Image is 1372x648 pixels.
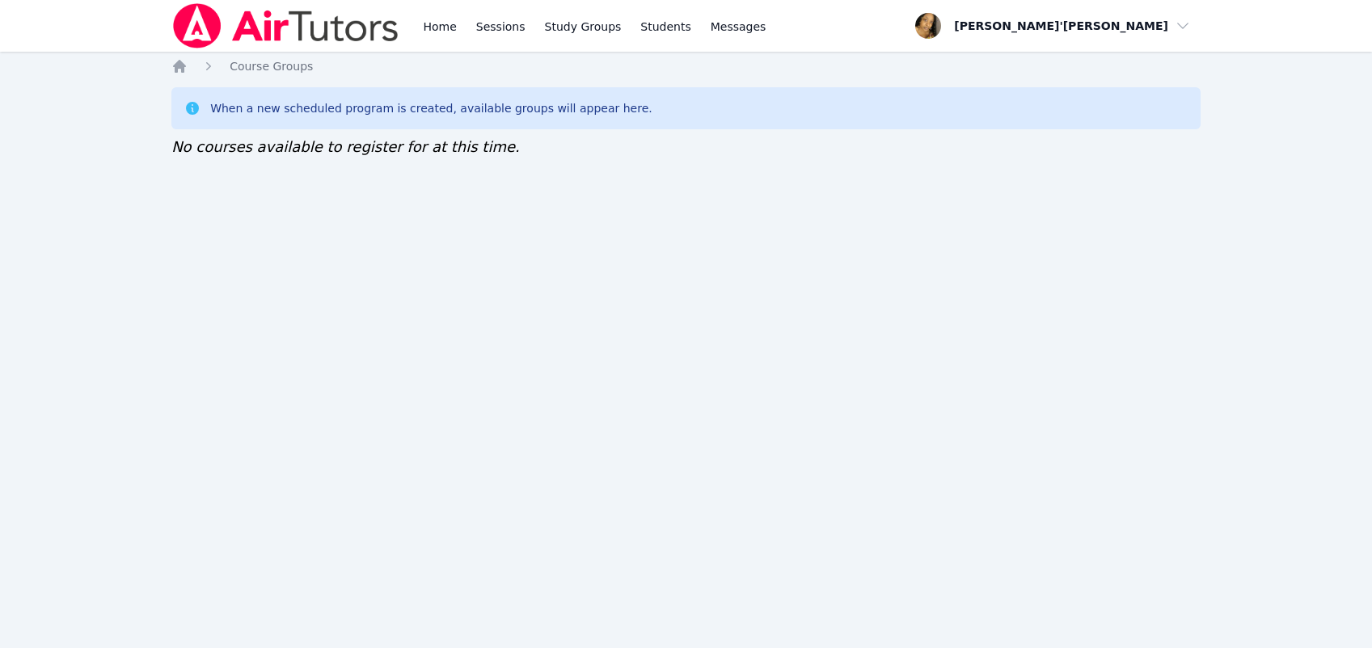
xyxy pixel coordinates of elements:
[230,60,313,73] span: Course Groups
[711,19,766,35] span: Messages
[171,3,400,48] img: Air Tutors
[171,138,520,155] span: No courses available to register for at this time.
[171,58,1201,74] nav: Breadcrumb
[210,100,652,116] div: When a new scheduled program is created, available groups will appear here.
[230,58,313,74] a: Course Groups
